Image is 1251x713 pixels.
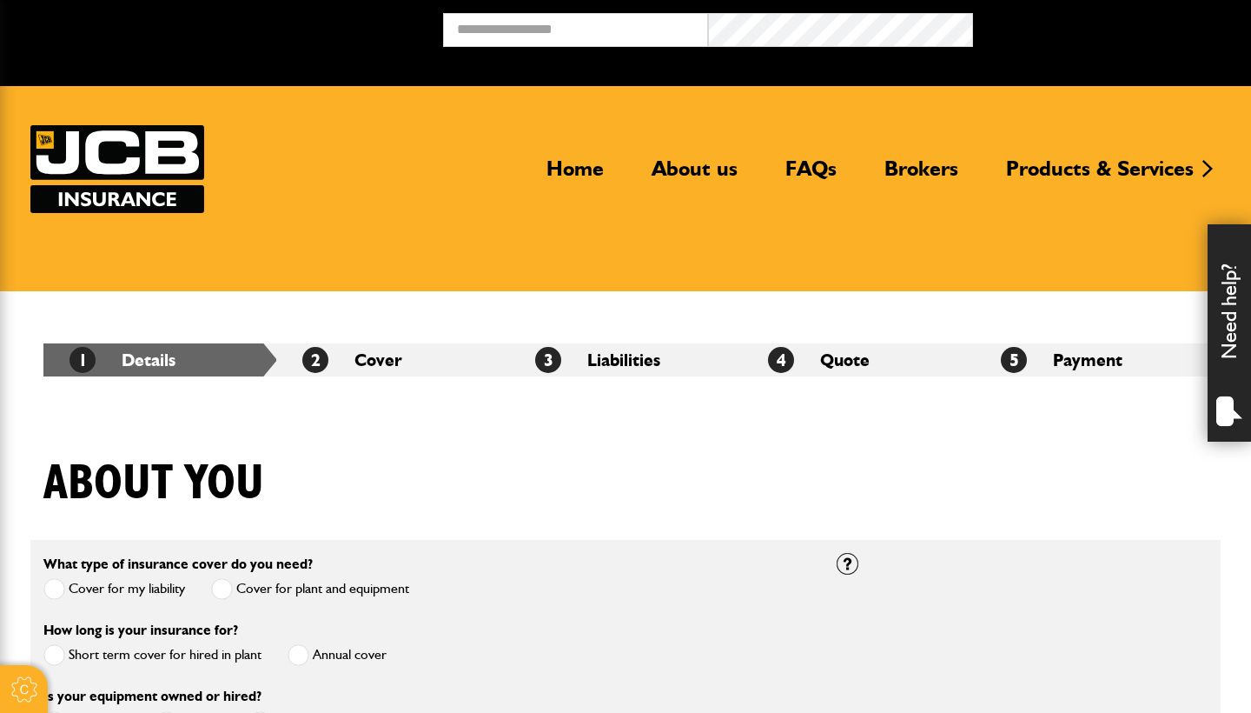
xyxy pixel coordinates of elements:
[43,690,261,703] label: Is your equipment owned or hired?
[30,125,204,213] img: JCB Insurance Services logo
[871,156,971,196] a: Brokers
[30,125,204,213] a: JCB Insurance Services
[1001,347,1027,373] span: 5
[69,347,96,373] span: 1
[768,347,794,373] span: 4
[993,156,1207,196] a: Products & Services
[211,578,409,600] label: Cover for plant and equipment
[535,347,561,373] span: 3
[43,557,313,571] label: What type of insurance cover do you need?
[43,644,261,666] label: Short term cover for hired in plant
[742,343,975,376] li: Quote
[772,156,850,196] a: FAQs
[43,623,238,637] label: How long is your insurance for?
[1208,224,1251,442] div: Need help?
[43,455,264,513] h1: About you
[639,156,751,196] a: About us
[302,347,328,373] span: 2
[509,343,742,376] li: Liabilities
[288,644,387,666] label: Annual cover
[43,343,276,376] li: Details
[973,13,1238,40] button: Broker Login
[975,343,1208,376] li: Payment
[43,578,185,600] label: Cover for my liability
[276,343,509,376] li: Cover
[533,156,617,196] a: Home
